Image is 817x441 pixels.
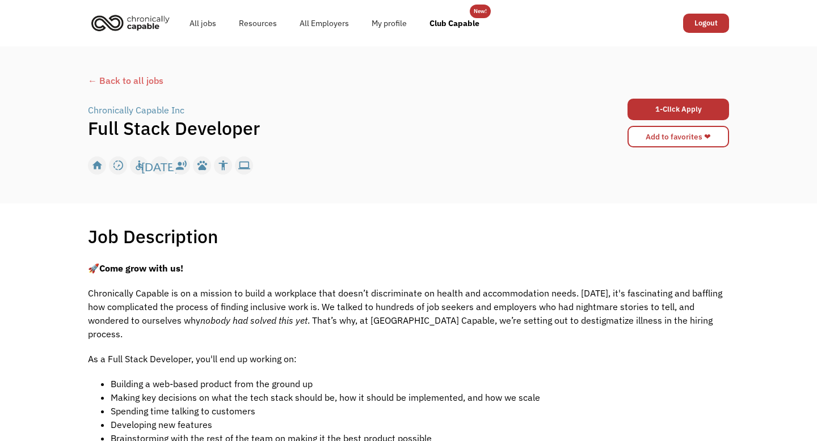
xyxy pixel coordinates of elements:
[628,126,729,147] a: Add to favorites ❤
[88,117,569,139] h1: Full Stack Developer
[175,157,187,174] div: record_voice_over
[683,14,729,33] a: Logout
[141,157,178,174] div: [DATE]
[238,157,250,174] div: computer
[628,96,729,120] form: 1-Click Apply Form
[91,157,103,174] div: home
[111,404,729,418] li: Spending time talking to customers
[360,5,418,41] a: My profile
[196,157,208,174] div: pets
[88,261,729,275] p: 🚀
[418,5,491,41] a: Club Capable
[474,5,487,18] div: New!
[111,418,729,431] li: Developing new features
[88,352,729,366] p: As a Full Stack Developer, you'll end up working on:
[228,5,288,41] a: Resources
[288,5,360,41] a: All Employers
[112,157,124,174] div: slow_motion_video
[200,315,308,326] em: nobody had solved this yet
[99,262,183,274] strong: Come grow with us!
[88,103,184,117] div: Chronically Capable Inc
[88,103,187,117] a: Chronically Capable Inc
[88,286,729,341] p: Chronically Capable is on a mission to build a workplace that doesn’t discriminate on health and ...
[111,377,729,391] li: Building a web-based product from the ground up
[88,74,729,87] a: ← Back to all jobs
[88,10,173,35] img: Chronically Capable logo
[88,10,178,35] a: home
[88,225,218,248] h1: Job Description
[133,157,145,174] div: accessible
[217,157,229,174] div: accessibility
[111,391,729,404] li: Making key decisions on what the tech stack should be, how it should be implemented, and how we s...
[628,99,729,120] input: 1-Click Apply
[178,5,228,41] a: All jobs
